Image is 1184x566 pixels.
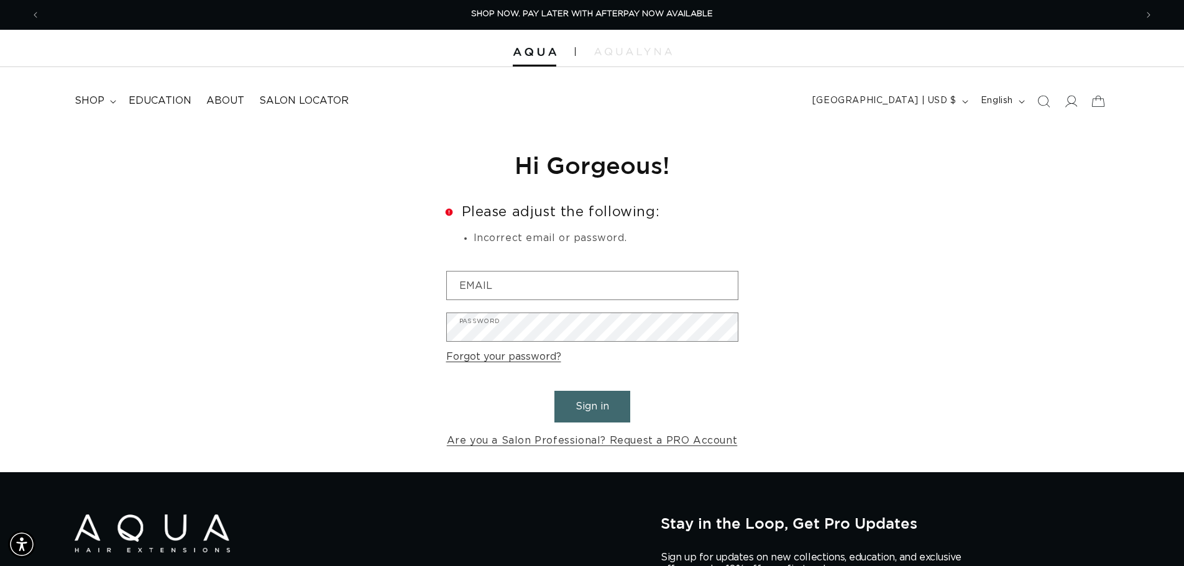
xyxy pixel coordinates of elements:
div: Accessibility Menu [8,531,35,558]
a: Forgot your password? [446,348,561,366]
span: About [206,94,244,107]
a: Are you a Salon Professional? Request a PRO Account [447,432,738,450]
button: Next announcement [1135,3,1162,27]
img: Aqua Hair Extensions [513,48,556,57]
h2: Please adjust the following: [446,205,738,219]
span: English [981,94,1013,107]
span: Salon Locator [259,94,349,107]
h2: Stay in the Loop, Get Pro Updates [661,514,1109,532]
a: Education [121,87,199,115]
span: shop [75,94,104,107]
a: About [199,87,252,115]
a: Salon Locator [252,87,356,115]
summary: Search [1030,88,1057,115]
button: Sign in [554,391,630,422]
input: Email [447,272,738,299]
button: Previous announcement [22,3,49,27]
summary: shop [67,87,121,115]
span: [GEOGRAPHIC_DATA] | USD $ [812,94,957,107]
iframe: Chat Widget [1019,432,1184,566]
img: Aqua Hair Extensions [75,514,230,552]
span: SHOP NOW. PAY LATER WITH AFTERPAY NOW AVAILABLE [471,10,713,18]
button: [GEOGRAPHIC_DATA] | USD $ [805,89,973,113]
img: aqualyna.com [594,48,672,55]
li: Incorrect email or password. [474,231,738,247]
span: Education [129,94,191,107]
button: English [973,89,1030,113]
h1: Hi Gorgeous! [446,150,738,180]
